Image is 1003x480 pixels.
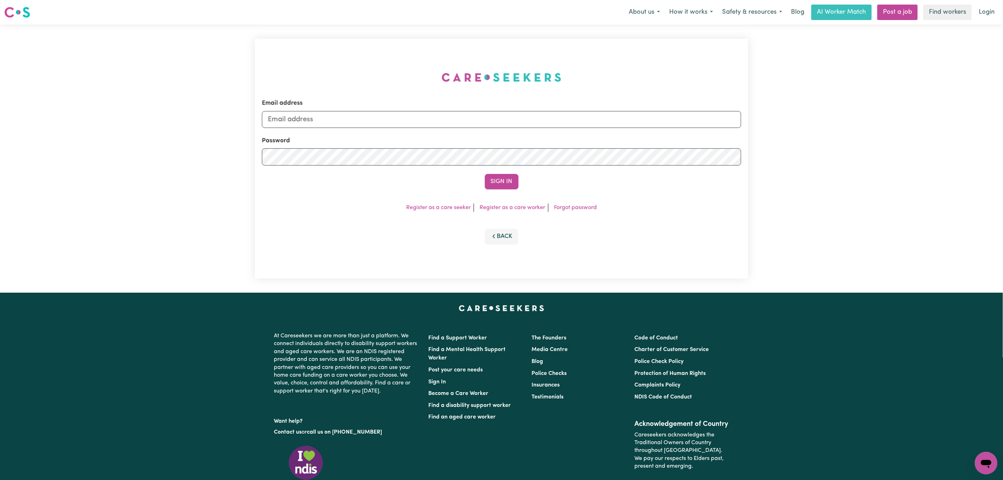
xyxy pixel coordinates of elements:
p: or [274,426,420,439]
a: Code of Conduct [634,335,678,341]
a: Find an aged care worker [429,414,496,420]
a: Complaints Policy [634,382,680,388]
a: Careseekers logo [4,4,30,20]
a: Blog [787,5,809,20]
a: Sign In [429,379,446,385]
a: The Founders [532,335,566,341]
a: Become a Care Worker [429,391,489,396]
a: Find a disability support worker [429,403,511,408]
a: Login [975,5,999,20]
label: Email address [262,99,303,108]
a: Find a Support Worker [429,335,487,341]
iframe: Button to launch messaging window, conversation in progress [975,452,997,474]
a: Register as a care seeker [406,205,471,210]
button: How it works [665,5,718,20]
p: Careseekers acknowledges the Traditional Owners of Country throughout [GEOGRAPHIC_DATA]. We pay o... [634,428,729,473]
a: Post your care needs [429,367,483,373]
button: Safety & resources [718,5,787,20]
button: Sign In [485,174,519,189]
img: Careseekers logo [4,6,30,19]
a: Find workers [923,5,972,20]
label: Password [262,136,290,145]
a: Charter of Customer Service [634,347,709,352]
a: Media Centre [532,347,568,352]
a: AI Worker Match [811,5,872,20]
p: Want help? [274,415,420,425]
a: Register as a care worker [480,205,545,210]
a: call us on [PHONE_NUMBER] [307,429,382,435]
a: NDIS Code of Conduct [634,394,692,400]
p: At Careseekers we are more than just a platform. We connect individuals directly to disability su... [274,329,420,398]
a: Contact us [274,429,302,435]
a: Careseekers home page [459,305,544,311]
button: About us [624,5,665,20]
a: Blog [532,359,543,364]
a: Police Check Policy [634,359,684,364]
button: Back [485,229,519,244]
a: Testimonials [532,394,563,400]
a: Insurances [532,382,560,388]
a: Forgot password [554,205,597,210]
a: Post a job [877,5,918,20]
a: Police Checks [532,371,567,376]
a: Find a Mental Health Support Worker [429,347,506,361]
input: Email address [262,111,741,128]
h2: Acknowledgement of Country [634,420,729,428]
a: Protection of Human Rights [634,371,706,376]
